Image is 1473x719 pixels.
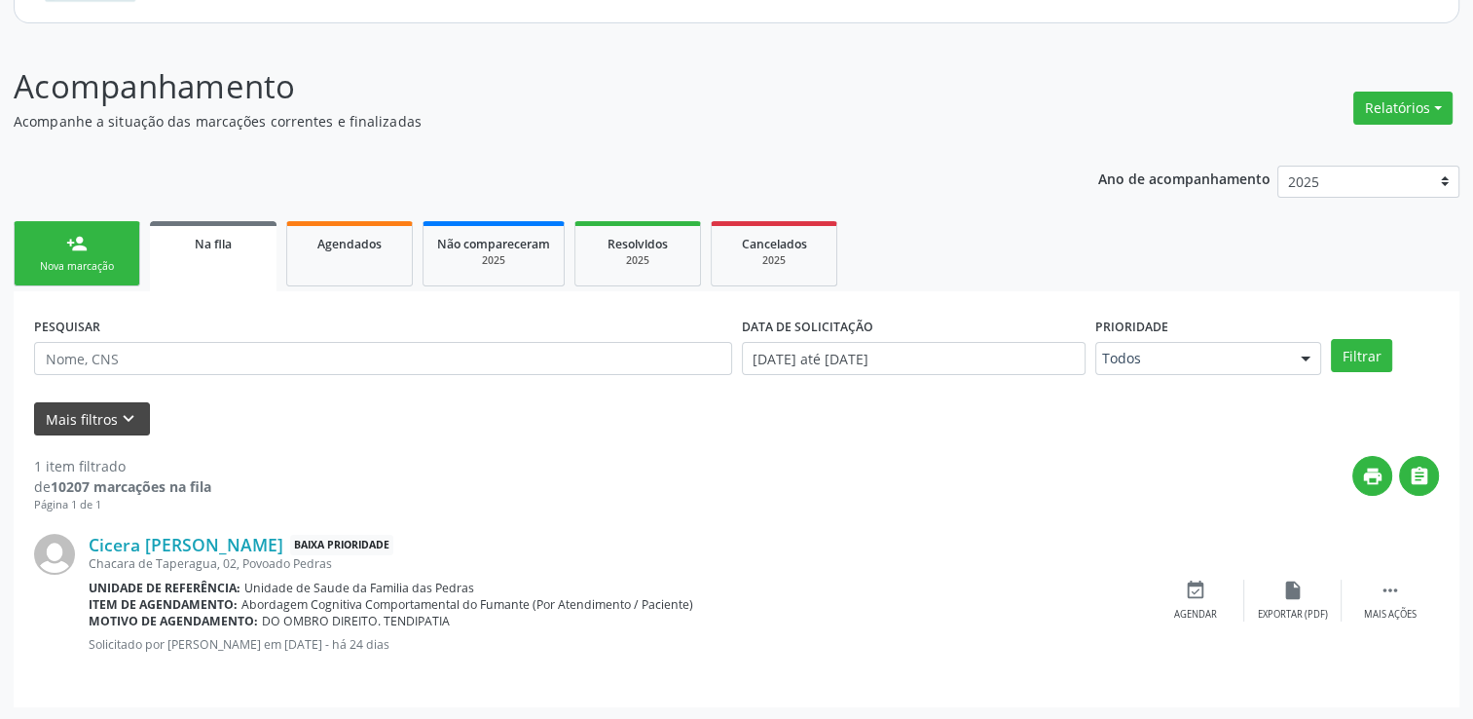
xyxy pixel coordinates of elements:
i: print [1362,466,1383,487]
p: Solicitado por [PERSON_NAME] em [DATE] - há 24 dias [89,636,1147,653]
button: Relatórios [1353,92,1453,125]
i: event_available [1185,580,1206,601]
i:  [1409,466,1430,487]
div: Exportar (PDF) [1258,608,1328,622]
i: keyboard_arrow_down [118,408,139,430]
span: Baixa Prioridade [290,535,393,555]
label: Prioridade [1095,312,1168,342]
span: Resolvidos [608,236,668,252]
button: Mais filtroskeyboard_arrow_down [34,402,150,436]
div: 2025 [589,253,686,268]
div: de [34,476,211,497]
span: Todos [1102,349,1281,368]
b: Item de agendamento: [89,596,238,613]
button: Filtrar [1331,339,1392,372]
div: Mais ações [1364,608,1417,622]
label: DATA DE SOLICITAÇÃO [742,312,873,342]
img: img [34,534,75,575]
div: person_add [66,233,88,254]
span: Agendados [317,236,382,252]
span: Na fila [195,236,232,252]
p: Ano de acompanhamento [1098,166,1270,190]
span: Não compareceram [437,236,550,252]
div: 1 item filtrado [34,456,211,476]
div: Chacara de Taperagua, 02, Povoado Pedras [89,555,1147,572]
input: Nome, CNS [34,342,732,375]
input: Selecione um intervalo [742,342,1086,375]
p: Acompanhe a situação das marcações correntes e finalizadas [14,111,1026,132]
div: 2025 [437,253,550,268]
i: insert_drive_file [1282,580,1304,601]
p: Acompanhamento [14,62,1026,111]
div: Página 1 de 1 [34,497,211,513]
div: 2025 [725,253,823,268]
div: Nova marcação [28,259,126,274]
button:  [1399,456,1439,496]
span: DO OMBRO DIREITO. TENDIPATIA [262,613,450,629]
b: Motivo de agendamento: [89,613,258,629]
a: Cicera [PERSON_NAME] [89,534,283,555]
span: Cancelados [742,236,807,252]
span: Abordagem Cognitiva Comportamental do Fumante (Por Atendimento / Paciente) [241,596,693,613]
strong: 10207 marcações na fila [51,477,211,496]
b: Unidade de referência: [89,580,240,596]
i:  [1380,580,1401,601]
button: print [1352,456,1392,496]
span: Unidade de Saude da Familia das Pedras [244,580,474,596]
label: PESQUISAR [34,312,100,342]
div: Agendar [1174,608,1217,622]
